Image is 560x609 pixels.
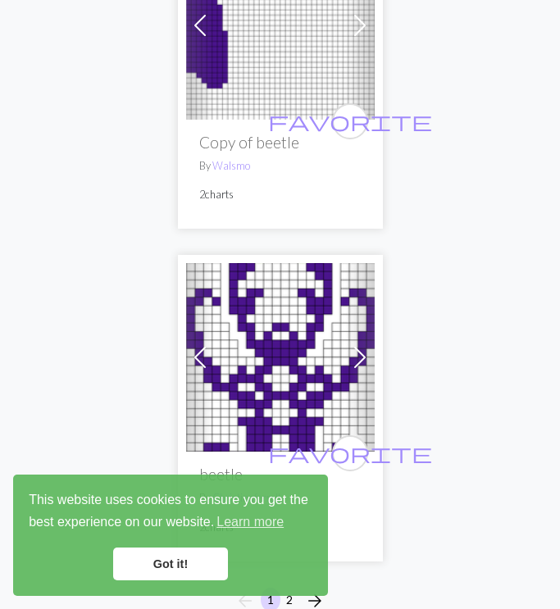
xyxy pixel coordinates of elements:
[199,465,362,484] h2: beetle
[268,105,432,138] i: favourite
[199,133,362,152] h2: Copy of beetle
[186,263,375,452] img: beetle
[332,103,368,139] button: favourite
[214,510,286,534] a: learn more about cookies
[186,348,375,363] a: beetle
[332,435,368,471] button: favourite
[199,158,362,174] p: By
[268,108,432,134] span: favorite
[268,440,432,466] span: favorite
[113,548,228,580] a: dismiss cookie message
[199,187,362,202] p: 2 charts
[212,159,250,172] a: Walsmo
[13,475,328,596] div: cookieconsent
[268,437,432,470] i: favourite
[29,490,312,534] span: This website uses cookies to ensure you get the best experience on our website.
[186,16,375,31] a: beetle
